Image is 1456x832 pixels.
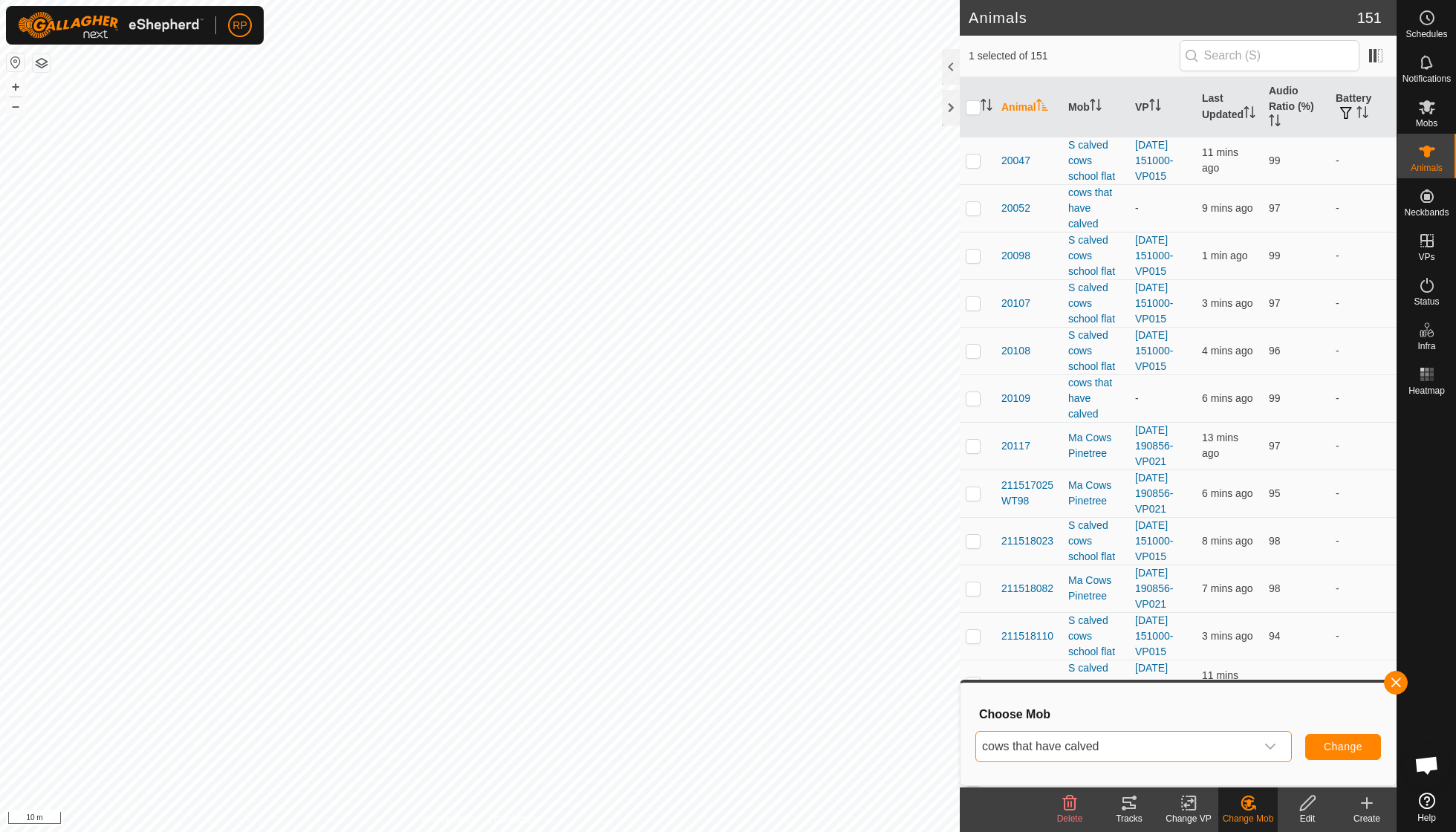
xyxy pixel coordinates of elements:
[1330,422,1397,469] td: -
[1403,74,1451,83] span: Notifications
[1001,343,1030,359] span: 20108
[1068,375,1123,422] div: cows that have calved
[1202,669,1238,697] span: 20 Sep 2025 at 7:20 PM
[1180,40,1359,71] input: Search (S)
[1269,440,1281,452] span: 97
[1202,535,1252,547] span: 20 Sep 2025 at 7:23 PM
[1001,438,1030,454] span: 20117
[1411,163,1443,172] span: Animals
[1269,117,1281,129] p-sorticon: Activate to sort
[1414,297,1439,306] span: Status
[1269,487,1281,499] span: 95
[33,54,51,72] button: Map Layers
[1202,202,1252,214] span: 20 Sep 2025 at 7:23 PM
[1057,813,1083,824] span: Delete
[1269,535,1281,547] span: 98
[1135,567,1173,610] a: [DATE] 190856-VP021
[1357,7,1382,29] span: 151
[1218,812,1278,825] div: Change Mob
[1405,30,1447,39] span: Schedules
[1269,155,1281,166] span: 99
[1001,296,1030,311] span: 20107
[1062,77,1129,137] th: Mob
[1159,812,1218,825] div: Change VP
[1405,743,1449,787] div: Open chat
[1330,184,1397,232] td: -
[1001,676,1053,692] span: 211519013
[1068,280,1123,327] div: S calved cows school flat
[1135,614,1173,657] a: [DATE] 151000-VP015
[1135,282,1173,325] a: [DATE] 151000-VP015
[1090,101,1102,113] p-sorticon: Activate to sort
[1068,478,1123,509] div: Ma Cows Pinetree
[1330,469,1397,517] td: -
[1417,813,1436,822] span: Help
[1324,741,1362,753] span: Change
[1330,232,1397,279] td: -
[7,97,25,115] button: –
[1068,328,1123,374] div: S calved cows school flat
[1135,329,1173,372] a: [DATE] 151000-VP015
[1330,327,1397,374] td: -
[1408,386,1445,395] span: Heatmap
[1202,432,1238,459] span: 20 Sep 2025 at 7:19 PM
[1330,612,1397,660] td: -
[1330,517,1397,565] td: -
[976,732,1255,761] span: cows that have calved
[979,707,1381,721] h3: Choose Mob
[1135,202,1139,214] app-display-virtual-paddock-transition: -
[1001,153,1030,169] span: 20047
[1099,812,1159,825] div: Tracks
[1397,787,1456,828] a: Help
[1001,248,1030,264] span: 20098
[1269,392,1281,404] span: 99
[1202,392,1252,404] span: 20 Sep 2025 at 7:25 PM
[1269,250,1281,261] span: 99
[1001,391,1030,406] span: 20109
[1068,185,1123,232] div: cows that have calved
[7,78,25,96] button: +
[1149,101,1161,113] p-sorticon: Activate to sort
[1001,478,1056,509] span: 211517025WT98
[1330,565,1397,612] td: -
[1196,77,1263,137] th: Last Updated
[1244,108,1255,120] p-sorticon: Activate to sort
[1202,582,1252,594] span: 20 Sep 2025 at 7:24 PM
[1269,677,1281,689] span: 98
[1001,533,1053,549] span: 211518023
[1330,660,1397,707] td: -
[1135,139,1173,182] a: [DATE] 151000-VP015
[1202,297,1252,309] span: 20 Sep 2025 at 7:28 PM
[1418,253,1434,261] span: VPs
[969,48,1180,64] span: 1 selected of 151
[1202,146,1238,174] span: 20 Sep 2025 at 7:20 PM
[981,101,992,113] p-sorticon: Activate to sort
[1068,233,1123,279] div: S calved cows school flat
[1305,734,1381,760] button: Change
[1255,732,1285,761] div: dropdown trigger
[1001,201,1030,216] span: 20052
[1135,472,1173,515] a: [DATE] 190856-VP021
[1330,77,1397,137] th: Battery
[1330,279,1397,327] td: -
[1269,202,1281,214] span: 97
[1269,630,1281,642] span: 94
[495,813,539,826] a: Contact Us
[1356,108,1368,120] p-sorticon: Activate to sort
[1202,250,1247,261] span: 20 Sep 2025 at 7:30 PM
[1330,137,1397,184] td: -
[1068,573,1123,604] div: Ma Cows Pinetree
[1001,628,1053,644] span: 211518110
[1135,662,1173,705] a: [DATE] 151000-VP015
[1404,208,1449,217] span: Neckbands
[1330,374,1397,422] td: -
[1135,234,1173,277] a: [DATE] 151000-VP015
[421,813,477,826] a: Privacy Policy
[1416,119,1437,128] span: Mobs
[1001,581,1053,597] span: 211518082
[1269,582,1281,594] span: 98
[18,12,204,39] img: Gallagher Logo
[1036,101,1048,113] p-sorticon: Activate to sort
[1269,345,1281,357] span: 96
[1135,392,1139,404] app-display-virtual-paddock-transition: -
